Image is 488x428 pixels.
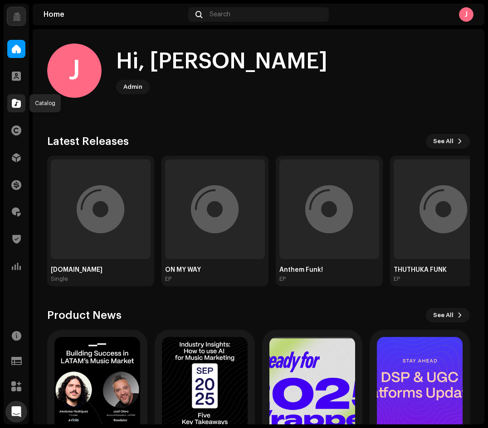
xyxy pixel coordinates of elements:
[433,132,454,150] span: See All
[5,401,27,423] div: Open Intercom Messenger
[279,266,379,274] div: Anthem Funk!
[123,82,142,92] div: Admin
[433,306,454,324] span: See All
[47,308,122,322] h3: Product News
[47,43,102,98] div: J
[279,275,286,283] div: EP
[116,47,327,76] div: Hi, [PERSON_NAME]
[44,11,185,18] div: Home
[47,134,129,149] h3: Latest Releases
[51,266,151,274] div: [DOMAIN_NAME]
[394,275,400,283] div: EP
[51,275,68,283] div: Single
[210,11,230,18] span: Search
[165,275,171,283] div: EP
[459,7,473,22] div: J
[165,266,265,274] div: ON MY WAY
[426,308,470,322] button: See All
[426,134,470,149] button: See All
